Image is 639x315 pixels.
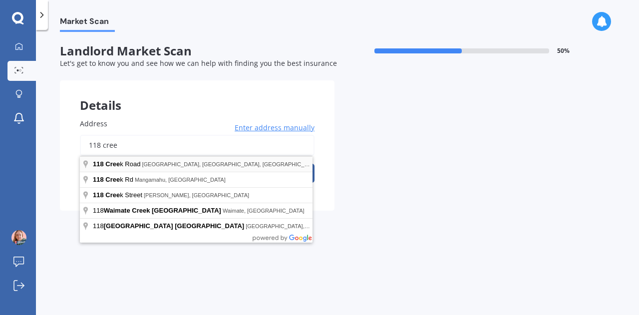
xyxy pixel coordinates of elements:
span: Mangamahu, [GEOGRAPHIC_DATA] [135,177,226,183]
span: Market Scan [60,16,115,30]
span: 118 [93,160,104,168]
span: 50 % [557,47,570,54]
span: Waimate, [GEOGRAPHIC_DATA] [223,208,305,214]
span: 118 [93,207,223,214]
span: Address [80,119,107,128]
span: k Road [93,160,142,168]
span: [GEOGRAPHIC_DATA], [GEOGRAPHIC_DATA], [GEOGRAPHIC_DATA] [142,161,319,167]
span: 118 [93,222,246,230]
span: [GEOGRAPHIC_DATA], [GEOGRAPHIC_DATA] [246,223,363,229]
input: Enter address [80,135,315,156]
span: [PERSON_NAME], [GEOGRAPHIC_DATA] [144,192,249,198]
span: Let's get to know you and see how we can help with finding you the best insurance [60,58,337,68]
span: Cree [105,160,120,168]
div: Details [60,80,334,110]
span: Landlord Market Scan [60,44,334,58]
span: Enter address manually [235,123,315,133]
span: k Street [93,191,144,199]
span: Waimate Creek [GEOGRAPHIC_DATA] [104,207,221,214]
span: k Rd [93,176,135,183]
img: picture [11,230,26,245]
span: 118 Cree [93,176,120,183]
span: [GEOGRAPHIC_DATA] [GEOGRAPHIC_DATA] [104,222,244,230]
span: 118 Cree [93,191,120,199]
